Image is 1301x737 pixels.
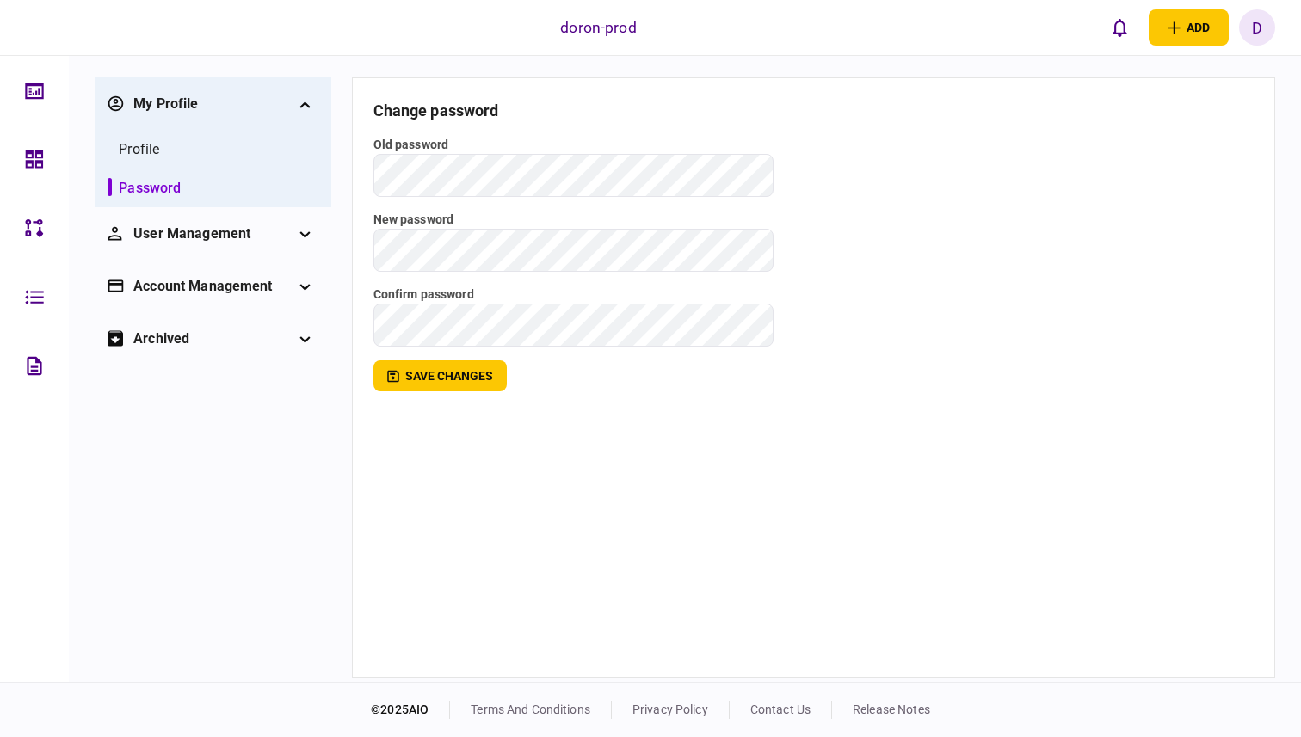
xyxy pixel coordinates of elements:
label: New password [373,211,774,229]
button: D [1239,9,1275,46]
a: Password [108,178,181,199]
a: release notes [853,703,930,716]
div: My profile [133,94,292,114]
a: Profile [108,139,159,160]
div: archived [133,329,292,349]
a: terms and conditions [471,703,590,716]
button: open adding identity options [1149,9,1229,46]
div: Change password [373,99,774,122]
button: open notifications list [1102,9,1138,46]
input: Old password [373,154,774,197]
label: Confirm password [373,286,774,304]
div: doron-prod [560,16,636,39]
div: © 2025 AIO [371,701,450,719]
div: Account management [133,276,292,297]
a: privacy policy [632,703,708,716]
div: Profile [119,139,159,160]
div: User management [133,224,292,244]
label: Old password [373,136,774,154]
a: contact us [750,703,811,716]
button: Save changes [373,360,507,391]
input: Confirm password [373,304,774,347]
input: New password [373,229,774,272]
div: Password [119,178,181,199]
